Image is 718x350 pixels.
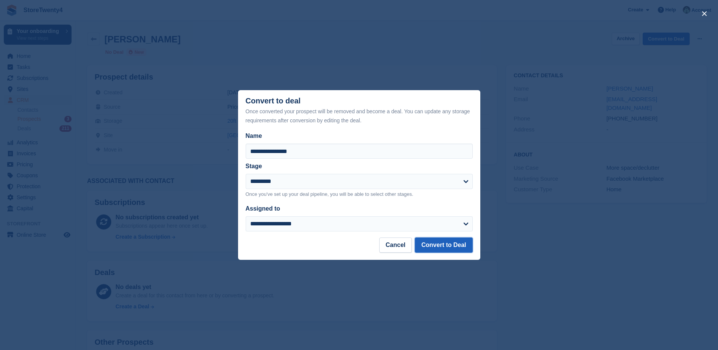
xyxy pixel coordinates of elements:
p: Once you've set up your deal pipeline, you will be able to select other stages. [246,191,473,198]
label: Assigned to [246,205,280,212]
button: close [698,8,710,20]
div: Convert to deal [246,97,473,125]
button: Cancel [379,237,412,253]
label: Stage [246,163,262,169]
button: Convert to Deal [415,237,472,253]
label: Name [246,131,473,141]
div: Once converted your prospect will be removed and become a deal. You can update any storage requir... [246,107,473,125]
